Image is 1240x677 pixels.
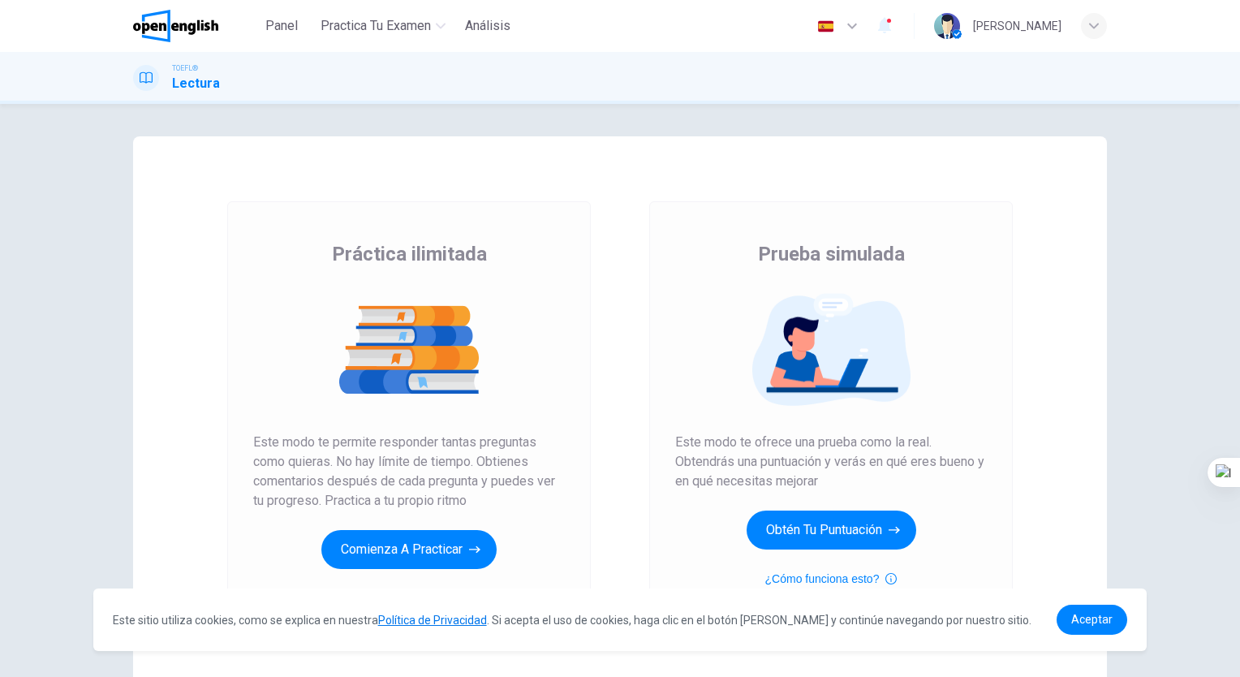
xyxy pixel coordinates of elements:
[172,74,220,93] h1: Lectura
[973,16,1061,36] div: [PERSON_NAME]
[765,569,898,589] button: ¿Cómo funciona esto?
[133,10,218,42] img: OpenEnglish logo
[1071,613,1113,626] span: Aceptar
[816,20,836,32] img: es
[465,16,510,36] span: Análisis
[93,589,1147,651] div: cookieconsent
[133,10,256,42] a: OpenEnglish logo
[1057,605,1127,635] a: dismiss cookie message
[758,241,905,267] span: Prueba simulada
[113,614,1031,627] span: Este sitio utiliza cookies, como se explica en nuestra . Si acepta el uso de cookies, haga clic e...
[172,63,198,74] span: TOEFL®
[314,11,452,41] button: Practica tu examen
[265,16,298,36] span: Panel
[321,16,431,36] span: Practica tu examen
[332,241,487,267] span: Práctica ilimitada
[459,11,517,41] button: Análisis
[934,13,960,39] img: Profile picture
[378,614,487,627] a: Política de Privacidad
[675,433,987,491] span: Este modo te ofrece una prueba como la real. Obtendrás una puntuación y verás en qué eres bueno y...
[321,530,497,569] button: Comienza a practicar
[253,433,565,511] span: Este modo te permite responder tantas preguntas como quieras. No hay límite de tiempo. Obtienes c...
[256,11,308,41] button: Panel
[747,511,916,550] button: Obtén tu puntuación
